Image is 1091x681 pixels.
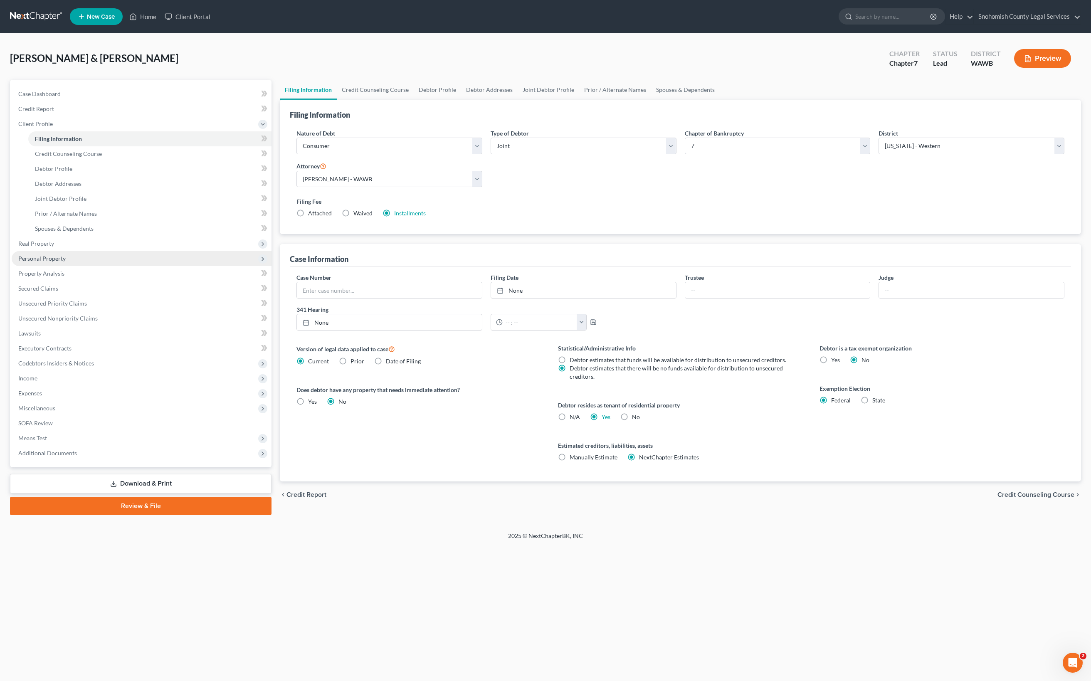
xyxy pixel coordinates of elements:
[280,491,286,498] i: chevron_left
[12,281,272,296] a: Secured Claims
[353,210,373,217] span: Waived
[87,14,115,20] span: New Case
[10,474,272,493] a: Download & Print
[491,282,676,298] a: None
[879,282,1064,298] input: --
[503,314,577,330] input: -- : --
[491,273,518,282] label: Filing Date
[12,326,272,341] a: Lawsuits
[879,129,898,138] label: District
[35,165,72,172] span: Debtor Profile
[518,80,579,100] a: Joint Debtor Profile
[160,9,215,24] a: Client Portal
[18,255,66,262] span: Personal Property
[997,491,1074,498] span: Credit Counseling Course
[290,110,350,120] div: Filing Information
[296,273,331,282] label: Case Number
[570,413,580,420] span: N/A
[35,135,82,142] span: Filing Information
[879,273,894,282] label: Judge
[971,49,1001,59] div: District
[974,9,1081,24] a: Snohomish County Legal Services
[308,210,332,217] span: Attached
[558,344,803,353] label: Statistical/Administrative Info
[997,491,1081,498] button: Credit Counseling Course chevron_right
[632,413,640,420] span: No
[12,266,272,281] a: Property Analysis
[280,491,326,498] button: chevron_left Credit Report
[35,150,102,157] span: Credit Counseling Course
[28,146,272,161] a: Credit Counseling Course
[18,390,42,397] span: Expenses
[296,385,541,394] label: Does debtor have any property that needs immediate attention?
[819,344,1064,353] label: Debtor is a tax exempt organization
[861,356,869,363] span: No
[18,300,87,307] span: Unsecured Priority Claims
[889,49,920,59] div: Chapter
[18,405,55,412] span: Miscellaneous
[280,80,337,100] a: Filing Information
[297,314,482,330] a: None
[12,86,272,101] a: Case Dashboard
[18,270,64,277] span: Property Analysis
[18,315,98,322] span: Unsecured Nonpriority Claims
[933,49,958,59] div: Status
[351,358,364,365] span: Prior
[35,180,81,187] span: Debtor Addresses
[685,273,704,282] label: Trustee
[558,401,803,410] label: Debtor resides as tenant of residential property
[18,345,72,352] span: Executory Contracts
[296,129,335,138] label: Nature of Debt
[35,225,94,232] span: Spouses & Dependents
[831,397,851,404] span: Federal
[461,80,518,100] a: Debtor Addresses
[12,416,272,431] a: SOFA Review
[35,210,97,217] span: Prior / Alternate Names
[855,9,931,24] input: Search by name...
[872,397,885,404] span: State
[685,282,870,298] input: --
[12,311,272,326] a: Unsecured Nonpriority Claims
[639,454,699,461] span: NextChapter Estimates
[971,59,1001,68] div: WAWB
[309,532,782,547] div: 2025 © NextChapterBK, INC
[125,9,160,24] a: Home
[18,90,61,97] span: Case Dashboard
[12,341,272,356] a: Executory Contracts
[685,129,744,138] label: Chapter of Bankruptcy
[18,449,77,456] span: Additional Documents
[18,285,58,292] span: Secured Claims
[18,240,54,247] span: Real Property
[945,9,973,24] a: Help
[12,296,272,311] a: Unsecured Priority Claims
[602,413,610,420] a: Yes
[10,497,272,515] a: Review & File
[414,80,461,100] a: Debtor Profile
[10,52,178,64] span: [PERSON_NAME] & [PERSON_NAME]
[12,101,272,116] a: Credit Report
[1063,653,1083,673] iframe: Intercom live chat
[1080,653,1086,659] span: 2
[18,360,94,367] span: Codebtors Insiders & Notices
[386,358,421,365] span: Date of Filing
[290,254,348,264] div: Case Information
[651,80,720,100] a: Spouses & Dependents
[28,191,272,206] a: Joint Debtor Profile
[18,105,54,112] span: Credit Report
[18,120,53,127] span: Client Profile
[308,398,317,405] span: Yes
[18,330,41,337] span: Lawsuits
[579,80,651,100] a: Prior / Alternate Names
[296,344,541,354] label: Version of legal data applied to case
[933,59,958,68] div: Lead
[28,131,272,146] a: Filing Information
[308,358,329,365] span: Current
[889,59,920,68] div: Chapter
[296,197,1064,206] label: Filing Fee
[831,356,840,363] span: Yes
[570,365,783,380] span: Debtor estimates that there will be no funds available for distribution to unsecured creditors.
[35,195,86,202] span: Joint Debtor Profile
[570,356,786,363] span: Debtor estimates that funds will be available for distribution to unsecured creditors.
[28,221,272,236] a: Spouses & Dependents
[337,80,414,100] a: Credit Counseling Course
